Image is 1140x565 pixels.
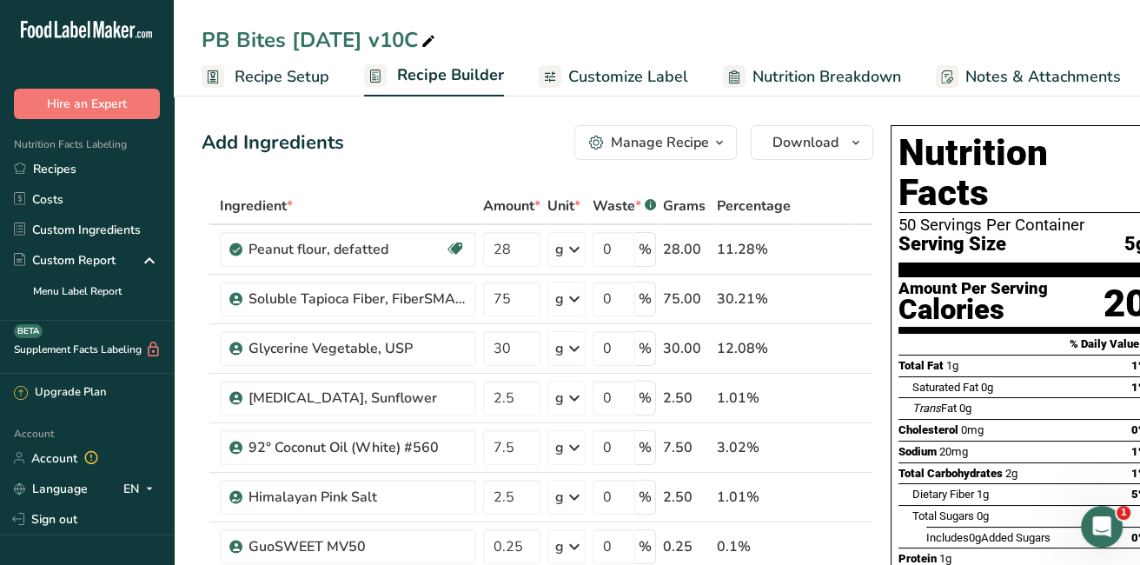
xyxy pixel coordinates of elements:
a: Language [14,474,88,504]
div: Soluble Tapioca Fiber, FiberSMART TS90 [249,289,466,309]
span: Ingredient [220,196,293,216]
div: 75.00 [663,289,710,309]
span: 0g [977,509,989,522]
div: 7.50 [663,437,710,458]
span: 0g [969,531,981,544]
span: Amount [483,196,540,216]
div: Amount Per Serving [898,281,1048,297]
a: Notes & Attachments [936,57,1121,96]
a: Recipe Builder [364,56,504,97]
span: Includes Added Sugars [926,531,1051,544]
span: 2g [1005,467,1017,480]
div: g [555,289,564,309]
span: Saturated Fat [912,381,978,394]
div: [MEDICAL_DATA], Sunflower [249,388,466,409]
iframe: Intercom live chat [1081,506,1123,548]
div: g [555,536,564,557]
div: 1.01% [717,487,791,508]
div: 92° Coconut Oil (White) #560 [249,437,466,458]
span: Nutrition Breakdown [752,65,901,89]
div: Himalayan Pink Salt [249,487,466,508]
span: 1g [946,359,958,372]
span: 1 [1117,506,1130,520]
div: 28.00 [663,239,710,260]
a: Recipe Setup [202,57,329,96]
span: Notes & Attachments [965,65,1121,89]
span: Recipe Setup [235,65,329,89]
div: 2.50 [663,388,710,409]
div: 12.08% [717,338,791,359]
span: Total Sugars [912,509,974,522]
div: Add Ingredients [202,129,344,157]
div: 30.21% [717,289,791,309]
span: 1g [939,552,951,565]
div: 3.02% [717,437,791,458]
span: Total Fat [898,359,944,372]
div: Custom Report [14,251,116,269]
div: 0.1% [717,536,791,557]
a: Nutrition Breakdown [723,57,901,96]
div: Upgrade Plan [14,384,106,402]
div: g [555,487,564,508]
div: 30.00 [663,338,710,359]
span: Cholesterol [898,423,958,436]
div: g [555,239,564,260]
span: Download [772,132,838,153]
span: Sodium [898,445,937,458]
div: 11.28% [717,239,791,260]
div: 2.50 [663,487,710,508]
div: g [555,437,564,458]
span: Serving Size [898,234,1006,256]
div: PB Bites [DATE] v10C [202,24,439,56]
div: 1.01% [717,388,791,409]
span: Unit [547,196,580,216]
button: Hire an Expert [14,89,160,119]
div: GuoSWEET MV50 [249,536,466,557]
div: Calories [898,297,1048,322]
span: 0mg [961,423,984,436]
button: Download [751,125,873,160]
button: Manage Recipe [574,125,737,160]
span: Fat [912,402,957,415]
div: BETA [14,324,43,338]
span: Dietary Fiber [912,488,974,501]
span: Protein [898,552,937,565]
i: Trans [912,402,941,415]
div: EN [123,478,160,499]
span: 0g [981,381,993,394]
span: Customize Label [568,65,688,89]
span: Recipe Builder [397,63,504,87]
div: Peanut flour, defatted [249,239,445,260]
a: Customize Label [539,57,688,96]
div: 0.25 [663,536,710,557]
span: Percentage [717,196,791,216]
span: Total Carbohydrates [898,467,1003,480]
span: Grams [663,196,706,216]
span: 1g [977,488,989,501]
div: Glycerine Vegetable, USP [249,338,466,359]
span: 20mg [939,445,968,458]
div: g [555,338,564,359]
div: Manage Recipe [611,132,709,153]
span: 0g [959,402,971,415]
div: Waste [593,196,656,216]
div: g [555,388,564,409]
